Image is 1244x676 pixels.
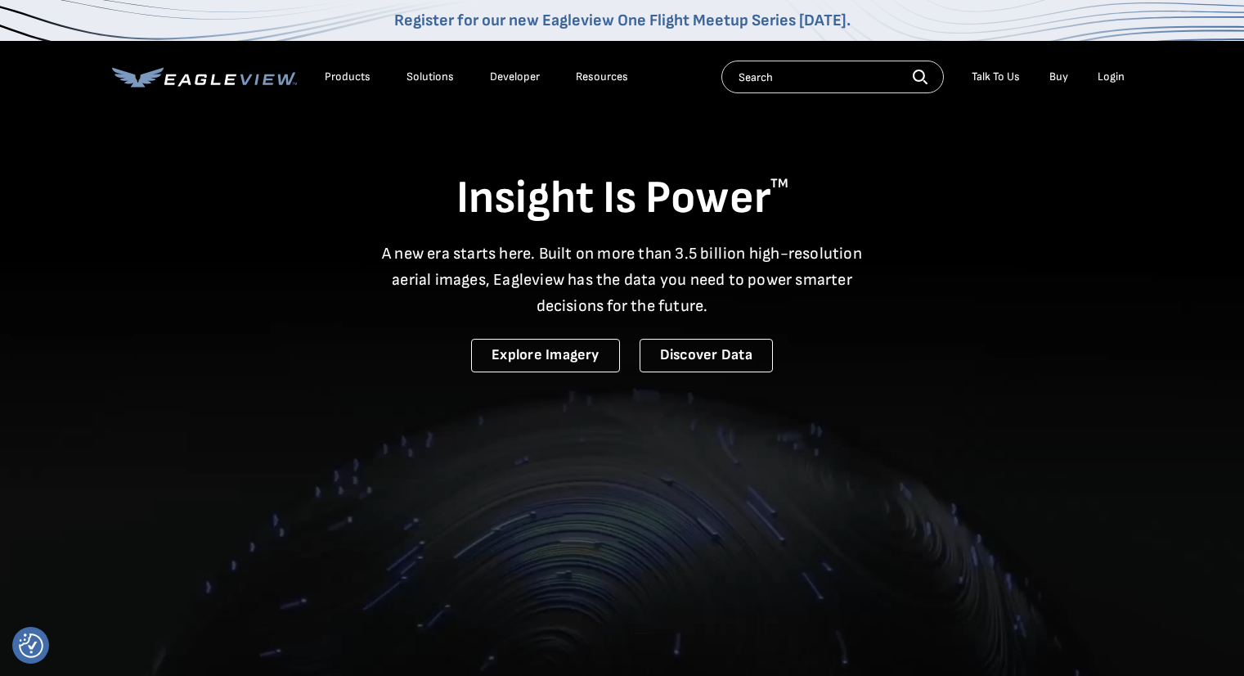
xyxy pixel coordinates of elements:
[721,61,944,93] input: Search
[394,11,851,30] a: Register for our new Eagleview One Flight Meetup Series [DATE].
[406,70,454,84] div: Solutions
[576,70,628,84] div: Resources
[770,176,788,192] sup: TM
[325,70,371,84] div: Products
[471,339,620,372] a: Explore Imagery
[19,633,43,658] button: Consent Preferences
[490,70,540,84] a: Developer
[372,241,873,319] p: A new era starts here. Built on more than 3.5 billion high-resolution aerial images, Eagleview ha...
[19,633,43,658] img: Revisit consent button
[972,70,1020,84] div: Talk To Us
[1098,70,1125,84] div: Login
[1049,70,1068,84] a: Buy
[640,339,773,372] a: Discover Data
[112,170,1133,228] h1: Insight Is Power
